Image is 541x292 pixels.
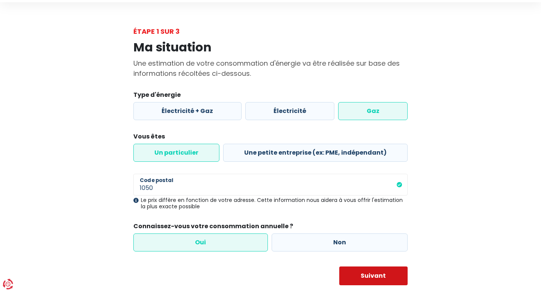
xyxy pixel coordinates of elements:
[133,197,408,210] div: Le prix diffère en fonction de votre adresse. Cette information nous aidera à vous offrir l'estim...
[339,266,408,285] button: Suivant
[133,144,219,162] label: Un particulier
[133,102,242,120] label: Électricité + Gaz
[133,40,408,54] h1: Ma situation
[338,102,408,120] label: Gaz
[133,233,268,251] label: Oui
[133,174,408,196] input: 1000
[272,233,408,251] label: Non
[133,132,408,144] legend: Vous êtes
[133,58,408,78] p: Une estimation de votre consommation d'énergie va être réalisée sur base des informations récolté...
[133,222,408,233] legend: Connaissez-vous votre consommation annuelle ?
[245,102,335,120] label: Électricité
[133,90,408,102] legend: Type d'énergie
[223,144,408,162] label: Une petite entreprise (ex: PME, indépendant)
[133,26,408,36] div: Étape 1 sur 3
